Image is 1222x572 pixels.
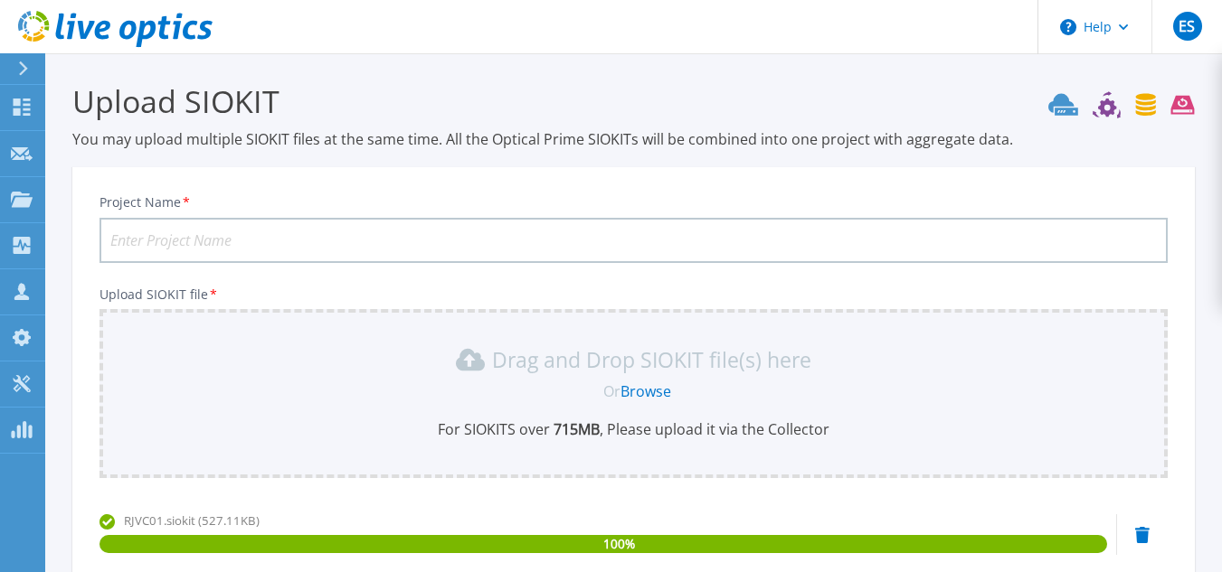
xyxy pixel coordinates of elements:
span: ES [1179,19,1195,33]
input: Enter Project Name [99,218,1168,263]
span: Or [603,381,620,401]
p: Drag and Drop SIOKIT file(s) here [492,351,811,369]
p: For SIOKITS over , Please upload it via the Collector [110,419,1157,439]
span: RJVC01.siokit (527.11KB) [124,512,260,529]
p: Upload SIOKIT file [99,287,1168,302]
a: Browse [620,381,671,401]
b: 715 MB [550,419,600,439]
p: You may upload multiple SIOKIT files at the same time. All the Optical Prime SIOKITs will be comb... [72,129,1195,149]
label: Project Name [99,196,192,209]
div: Drag and Drop SIOKIT file(s) here OrBrowseFor SIOKITS over 715MB, Please upload it via the Collector [110,345,1157,439]
span: 100 % [603,535,635,553]
h3: Upload SIOKIT [72,80,1195,122]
